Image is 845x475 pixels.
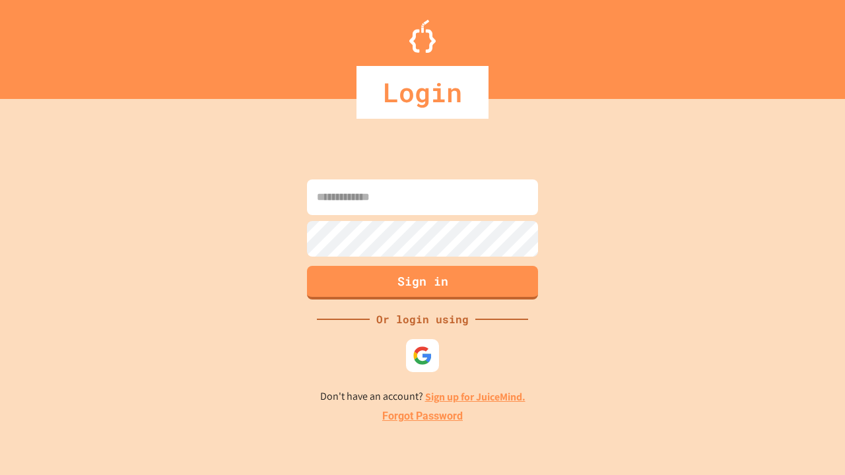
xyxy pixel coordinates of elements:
[307,266,538,300] button: Sign in
[382,408,463,424] a: Forgot Password
[370,311,475,327] div: Or login using
[425,390,525,404] a: Sign up for JuiceMind.
[356,66,489,119] div: Login
[409,20,436,53] img: Logo.svg
[413,346,432,365] img: google-icon.svg
[320,389,525,405] p: Don't have an account?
